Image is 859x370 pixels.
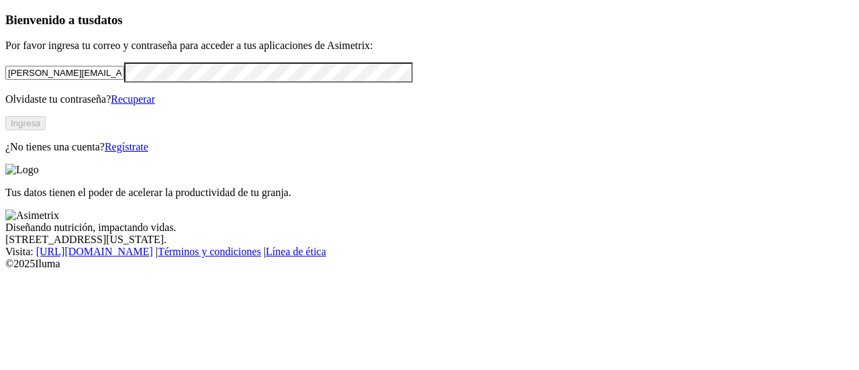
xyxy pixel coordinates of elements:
button: Ingresa [5,116,46,130]
div: [STREET_ADDRESS][US_STATE]. [5,234,854,246]
h3: Bienvenido a tus [5,13,854,28]
a: Recuperar [111,93,155,105]
a: Términos y condiciones [158,246,261,257]
a: [URL][DOMAIN_NAME] [36,246,153,257]
span: datos [94,13,123,27]
img: Asimetrix [5,210,59,222]
img: Logo [5,164,39,176]
p: Tus datos tienen el poder de acelerar la productividad de tu granja. [5,187,854,199]
div: Diseñando nutrición, impactando vidas. [5,222,854,234]
div: Visita : | | [5,246,854,258]
a: Línea de ética [266,246,326,257]
p: Por favor ingresa tu correo y contraseña para acceder a tus aplicaciones de Asimetrix: [5,40,854,52]
input: Tu correo [5,66,124,80]
p: Olvidaste tu contraseña? [5,93,854,105]
div: © 2025 Iluma [5,258,854,270]
a: Regístrate [105,141,148,152]
p: ¿No tienes una cuenta? [5,141,854,153]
